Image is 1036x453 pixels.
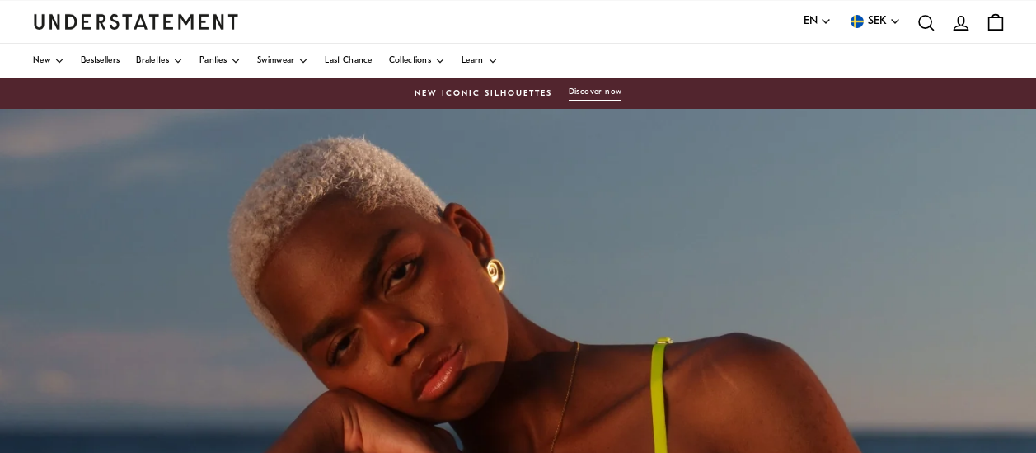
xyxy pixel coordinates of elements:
a: Understatement Homepage [33,14,239,29]
span: New [33,57,50,65]
a: Learn [462,44,498,78]
button: Discover now [569,87,622,101]
a: Panties [199,44,241,78]
a: New Iconic SilhouettesDiscover now [33,87,1003,101]
a: Bralettes [136,44,183,78]
span: Last Chance [325,57,372,65]
span: EN [804,12,818,31]
span: Learn [462,57,484,65]
span: Swimwear [257,57,294,65]
span: Collections [389,57,431,65]
a: Last Chance [325,44,372,78]
a: Collections [389,44,445,78]
span: New Iconic Silhouettes [415,87,552,101]
button: EN [804,12,832,31]
a: Bestsellers [81,44,120,78]
button: SEK [848,12,901,31]
span: Bestsellers [81,57,120,65]
a: Swimwear [257,44,308,78]
a: New [33,44,64,78]
span: Bralettes [136,57,169,65]
span: SEK [868,12,887,31]
span: Panties [199,57,227,65]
